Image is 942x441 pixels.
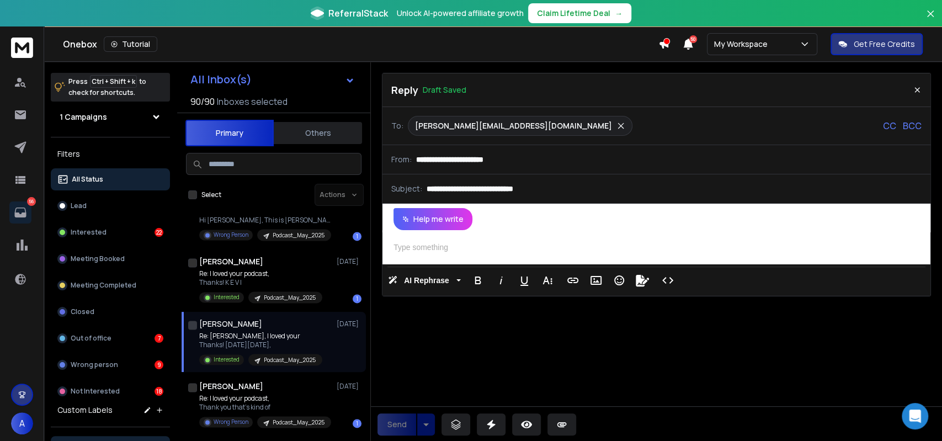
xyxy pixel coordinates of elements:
p: Wrong Person [214,418,248,426]
p: Re: [PERSON_NAME], I loved your [199,332,322,341]
button: More Text [537,269,558,291]
p: Thanks! K E V I [199,278,322,287]
p: 56 [27,197,36,206]
p: Closed [71,307,94,316]
p: Out of office [71,334,111,343]
button: Insert Link (Ctrl+K) [562,269,583,291]
p: Wrong Person [214,231,248,239]
p: CC [883,119,896,132]
div: Onebox [63,36,658,52]
p: From: [391,154,412,165]
button: Insert Image (Ctrl+P) [586,269,606,291]
p: Podcast_May_2025 [264,356,316,364]
button: All Status [51,168,170,190]
p: Thank you that's kind of [199,403,331,412]
button: Lead [51,195,170,217]
button: All Inbox(s) [182,68,364,91]
span: Ctrl + Shift + k [90,75,137,88]
h1: [PERSON_NAME] [199,381,263,392]
p: All Status [72,175,103,184]
button: Signature [632,269,653,291]
p: Re: I loved your podcast, [199,394,331,403]
div: 7 [155,334,163,343]
button: Primary [185,120,274,146]
button: A [11,412,33,434]
p: Hi [PERSON_NAME], This is [PERSON_NAME], [199,216,332,225]
h1: [PERSON_NAME] [199,318,262,330]
button: AI Rephrase [386,269,463,291]
p: [DATE] [337,320,361,328]
p: Press to check for shortcuts. [68,76,146,98]
h3: Custom Labels [57,405,113,416]
div: Open Intercom Messenger [902,403,928,429]
button: Get Free Credits [831,33,923,55]
h3: Filters [51,146,170,162]
p: Interested [214,293,240,301]
button: Italic (Ctrl+I) [491,269,512,291]
p: [DATE] [337,382,361,391]
p: To: [391,120,403,131]
span: 90 / 90 [190,95,215,108]
div: 22 [155,228,163,237]
span: AI Rephrase [402,276,451,285]
p: Unlock AI-powered affiliate growth [397,8,524,19]
button: Not Interested18 [51,380,170,402]
p: Meeting Booked [71,254,125,263]
button: Meeting Booked [51,248,170,270]
button: Tutorial [104,36,157,52]
p: Interested [71,228,107,237]
button: Out of office7 [51,327,170,349]
button: Underline (Ctrl+U) [514,269,535,291]
label: Select [201,190,221,199]
p: Re: I loved your podcast, [199,269,322,278]
h1: 1 Campaigns [60,111,107,123]
p: [PERSON_NAME][EMAIL_ADDRESS][DOMAIN_NAME] [415,120,612,131]
p: Interested [214,355,240,364]
span: → [615,8,622,19]
button: Interested22 [51,221,170,243]
span: 50 [689,35,697,43]
p: Draft Saved [423,84,466,95]
p: Meeting Completed [71,281,136,290]
p: [DATE] [337,257,361,266]
button: Wrong person9 [51,354,170,376]
p: Wrong person [71,360,118,369]
button: Close banner [923,7,938,33]
p: Get Free Credits [854,39,915,50]
p: Podcast_May_2025 [273,231,324,240]
p: Podcast_May_2025 [273,418,324,427]
a: 56 [9,201,31,224]
button: Claim Lifetime Deal→ [528,3,631,23]
p: Lead [71,201,87,210]
p: Subject: [391,183,422,194]
div: 1 [353,419,361,428]
button: Help me write [393,208,472,230]
div: 9 [155,360,163,369]
h1: [PERSON_NAME] [199,256,263,267]
p: My Workspace [714,39,772,50]
div: 1 [353,294,361,303]
p: Not Interested [71,387,120,396]
button: Meeting Completed [51,274,170,296]
p: Podcast_May_2025 [264,294,316,302]
button: Emoticons [609,269,630,291]
div: 1 [353,232,361,241]
span: ReferralStack [328,7,388,20]
h3: Inboxes selected [217,95,288,108]
p: BCC [903,119,922,132]
div: 18 [155,387,163,396]
button: Others [274,121,362,145]
p: Reply [391,82,418,98]
button: 1 Campaigns [51,106,170,128]
button: Code View [657,269,678,291]
button: Bold (Ctrl+B) [467,269,488,291]
button: Closed [51,301,170,323]
p: Thanks! [DATE][DATE], [199,341,322,349]
h1: All Inbox(s) [190,74,252,85]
